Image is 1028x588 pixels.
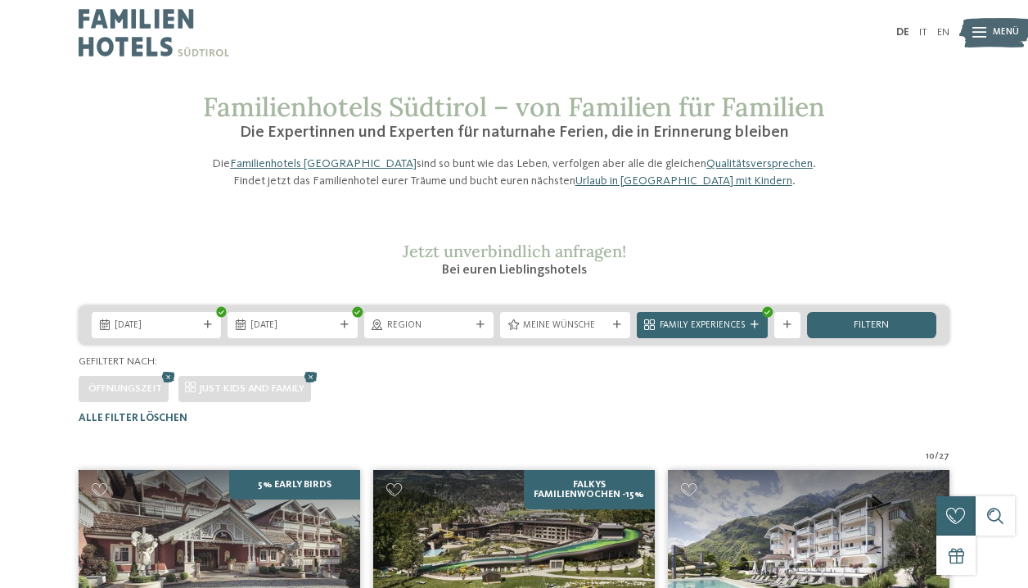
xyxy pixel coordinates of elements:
span: filtern [854,320,889,331]
span: Family Experiences [660,319,745,332]
span: Menü [993,26,1019,39]
a: Familienhotels [GEOGRAPHIC_DATA] [230,158,417,170]
span: [DATE] [115,319,198,332]
span: Region [387,319,471,332]
span: Familienhotels Südtirol – von Familien für Familien [203,90,825,124]
span: Meine Wünsche [523,319,606,332]
span: Öffnungszeit [88,383,162,394]
p: Die sind so bunt wie das Leben, verfolgen aber alle die gleichen . Findet jetzt das Familienhotel... [203,156,825,188]
span: Gefiltert nach: [79,356,157,367]
a: Urlaub in [GEOGRAPHIC_DATA] mit Kindern [575,175,792,187]
span: [DATE] [250,319,334,332]
span: Jetzt unverbindlich anfragen! [403,241,626,261]
a: IT [919,27,927,38]
a: Qualitätsversprechen [706,158,813,170]
span: 27 [939,450,949,464]
span: / [935,450,939,464]
span: JUST KIDS AND FAMILY [199,383,304,394]
span: Bei euren Lieblingshotels [442,264,587,277]
span: 10 [926,450,935,464]
a: EN [937,27,949,38]
span: Alle Filter löschen [79,413,187,423]
span: Die Expertinnen und Experten für naturnahe Ferien, die in Erinnerung bleiben [240,124,789,141]
a: DE [896,27,909,38]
